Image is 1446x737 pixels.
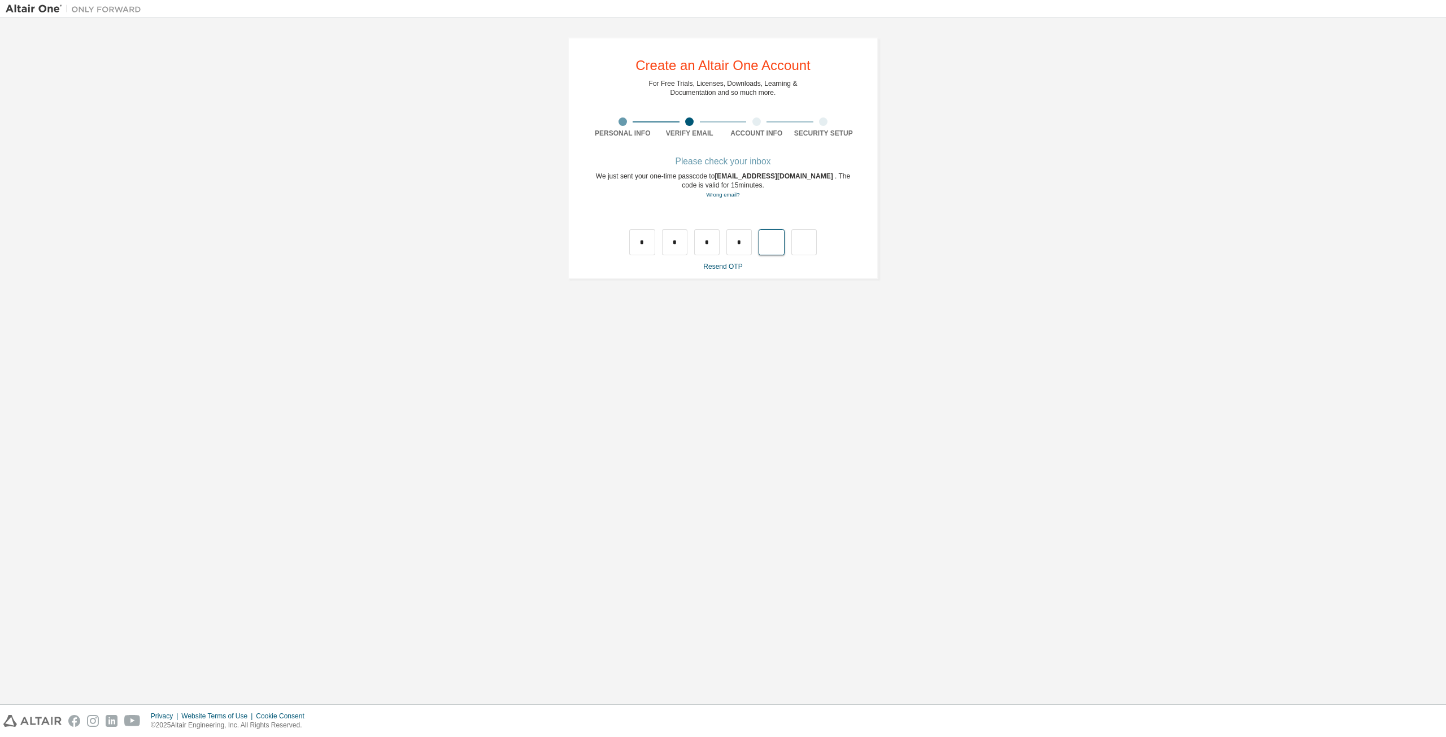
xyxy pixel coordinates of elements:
[723,129,790,138] div: Account Info
[151,712,181,721] div: Privacy
[181,712,256,721] div: Website Terms of Use
[715,172,835,180] span: [EMAIL_ADDRESS][DOMAIN_NAME]
[68,715,80,727] img: facebook.svg
[790,129,857,138] div: Security Setup
[635,59,811,72] div: Create an Altair One Account
[649,79,798,97] div: For Free Trials, Licenses, Downloads, Learning & Documentation and so much more.
[3,715,62,727] img: altair_logo.svg
[6,3,147,15] img: Altair One
[124,715,141,727] img: youtube.svg
[656,129,724,138] div: Verify Email
[703,263,742,271] a: Resend OTP
[589,158,857,165] div: Please check your inbox
[589,129,656,138] div: Personal Info
[706,191,739,198] a: Go back to the registration form
[106,715,117,727] img: linkedin.svg
[256,712,311,721] div: Cookie Consent
[589,172,857,199] div: We just sent your one-time passcode to . The code is valid for 15 minutes.
[151,721,311,730] p: © 2025 Altair Engineering, Inc. All Rights Reserved.
[87,715,99,727] img: instagram.svg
